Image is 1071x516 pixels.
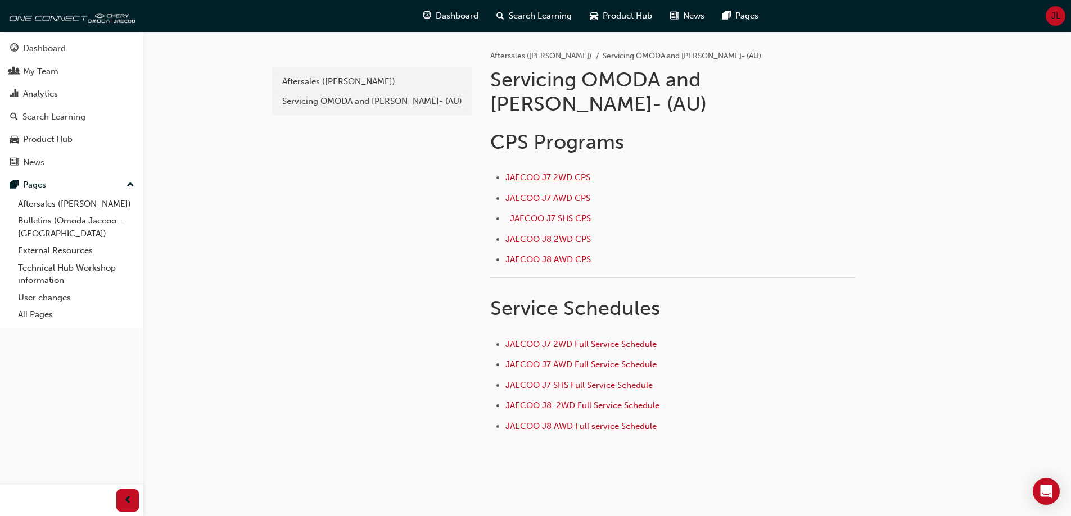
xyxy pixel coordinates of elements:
button: Pages [4,175,139,195]
span: Product Hub [603,10,652,22]
a: JAECOO J7 2WD Full Service Schedule [505,339,657,349]
a: Aftersales ([PERSON_NAME]) [490,51,591,61]
div: Aftersales ([PERSON_NAME]) [282,75,462,88]
a: Product Hub [4,129,139,150]
img: oneconnect [6,4,135,27]
button: JL [1046,6,1065,26]
a: JAECOO J8 2WD Full Service Schedule [505,400,659,410]
span: news-icon [670,9,679,23]
span: prev-icon [124,494,132,508]
span: Dashboard [436,10,478,22]
span: chart-icon [10,89,19,99]
span: guage-icon [423,9,431,23]
div: Analytics [23,88,58,101]
a: User changes [13,289,139,307]
a: car-iconProduct Hub [581,4,661,28]
a: News [4,152,139,173]
div: Search Learning [22,111,85,124]
span: Search Learning [509,10,572,22]
div: News [23,156,44,169]
span: News [683,10,704,22]
a: guage-iconDashboard [414,4,487,28]
a: news-iconNews [661,4,713,28]
div: Product Hub [23,133,73,146]
li: Servicing OMODA and [PERSON_NAME]- (AU) [603,50,761,63]
a: All Pages [13,306,139,323]
a: Search Learning [4,107,139,127]
span: car-icon [590,9,598,23]
a: Dashboard [4,38,139,59]
a: JAECOO J8 AWD CPS [505,254,591,264]
span: Service Schedules [490,296,660,320]
a: pages-iconPages [713,4,767,28]
a: Bulletins (Omoda Jaecoo - [GEOGRAPHIC_DATA]) [13,212,139,242]
span: guage-icon [10,44,19,54]
div: Open Intercom Messenger [1033,478,1060,505]
a: External Resources [13,242,139,259]
a: JAECOO J7 AWD Full Service Schedule [505,359,659,369]
div: Pages [23,179,46,191]
a: JAECOO J7 SHS CPS [510,213,593,223]
span: car-icon [10,135,19,145]
span: news-icon [10,158,19,168]
a: JAECOO J8 2WD CPS [505,234,591,244]
a: JAECOO J7 SHS Full Service Schedule [505,380,655,390]
a: Aftersales ([PERSON_NAME]) [13,195,139,213]
h1: Servicing OMODA and [PERSON_NAME]- (AU) [490,67,859,116]
a: JAECOO J7 2WD CPS [505,172,593,182]
a: search-iconSearch Learning [487,4,581,28]
div: My Team [23,65,58,78]
a: Analytics [4,84,139,104]
span: search-icon [10,112,18,122]
span: CPS Programs [490,130,624,154]
span: pages-icon [10,180,19,190]
span: Pages [735,10,758,22]
span: pages-icon [722,9,731,23]
span: search-icon [496,9,504,23]
span: people-icon [10,67,19,77]
span: up-icon [126,178,134,193]
div: Dashboard [23,42,66,55]
a: JAECOO J8 AWD Full service Schedule [505,421,657,431]
a: Aftersales ([PERSON_NAME]) [277,72,468,92]
a: My Team [4,61,139,82]
a: JAECOO J7 AWD CPS [505,193,593,203]
div: Servicing OMODA and [PERSON_NAME]- (AU) [282,95,462,108]
a: Servicing OMODA and [PERSON_NAME]- (AU) [277,92,468,111]
a: Technical Hub Workshop information [13,259,139,289]
span: JL [1051,10,1060,22]
button: DashboardMy TeamAnalyticsSearch LearningProduct HubNews [4,36,139,175]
